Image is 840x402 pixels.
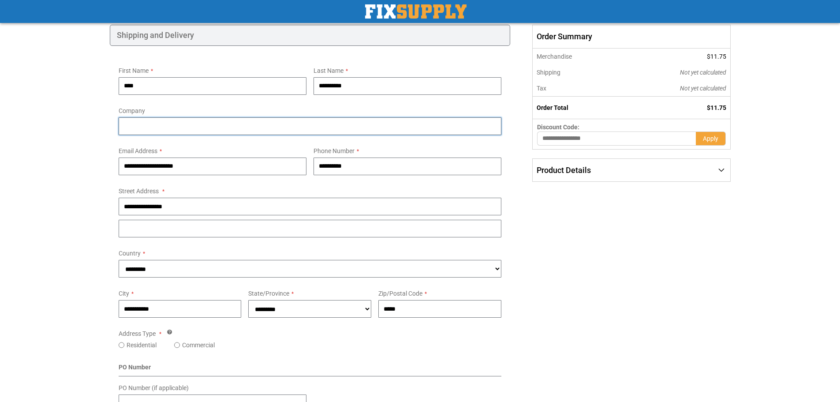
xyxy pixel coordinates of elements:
span: Company [119,107,145,114]
span: Not yet calculated [680,69,726,76]
span: Order Summary [532,25,730,49]
span: Discount Code: [537,124,579,131]
span: City [119,290,129,297]
span: Address Type [119,330,156,337]
span: Last Name [314,67,343,74]
th: Merchandise [533,49,620,64]
label: Commercial [182,341,215,349]
a: store logo [365,4,467,19]
span: $11.75 [707,53,726,60]
span: State/Province [248,290,289,297]
div: PO Number [119,363,502,376]
img: Fix Industrial Supply [365,4,467,19]
label: Residential [127,341,157,349]
span: Email Address [119,147,157,154]
span: Phone Number [314,147,355,154]
button: Apply [696,131,726,146]
span: Street Address [119,188,159,195]
span: First Name [119,67,149,74]
span: Product Details [537,165,591,175]
span: Not yet calculated [680,85,726,92]
span: Zip/Postal Code [378,290,422,297]
span: Apply [703,135,718,142]
span: $11.75 [707,104,726,111]
div: Shipping and Delivery [110,25,511,46]
span: Shipping [537,69,560,76]
strong: Order Total [537,104,568,111]
span: Country [119,250,141,257]
th: Tax [533,80,620,97]
span: PO Number (if applicable) [119,384,189,391]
